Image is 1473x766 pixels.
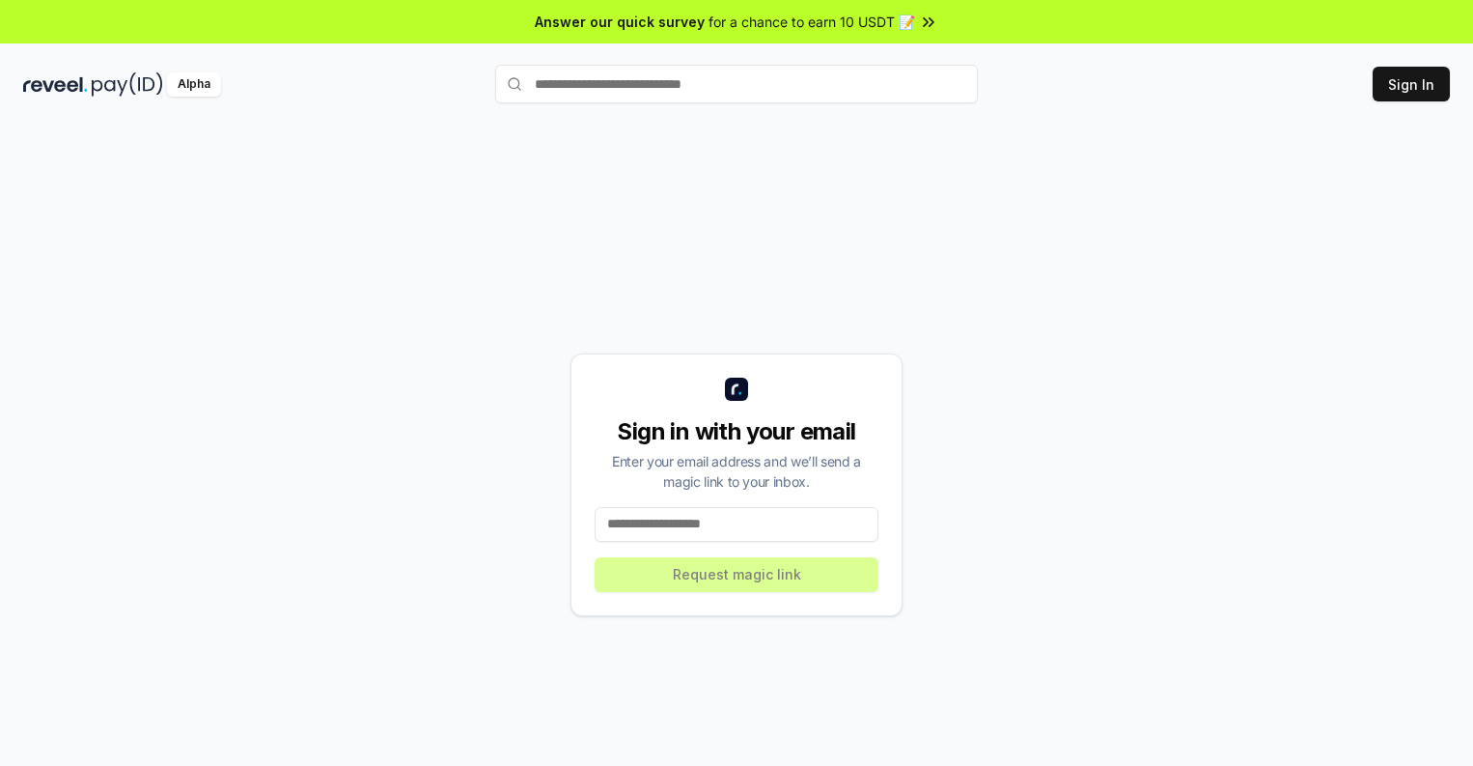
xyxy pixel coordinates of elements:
[709,12,915,32] span: for a chance to earn 10 USDT 📝
[92,72,163,97] img: pay_id
[595,416,878,447] div: Sign in with your email
[167,72,221,97] div: Alpha
[23,72,88,97] img: reveel_dark
[1373,67,1450,101] button: Sign In
[595,451,878,492] div: Enter your email address and we’ll send a magic link to your inbox.
[725,378,748,401] img: logo_small
[535,12,705,32] span: Answer our quick survey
